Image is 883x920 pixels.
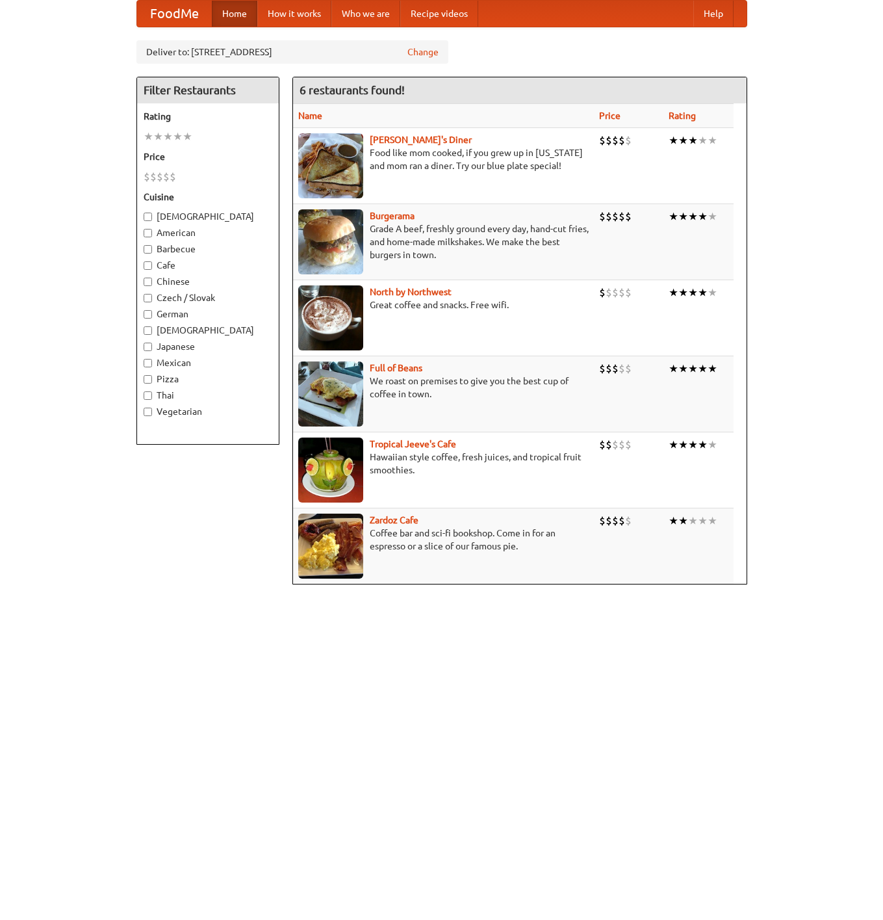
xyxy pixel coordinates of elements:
[144,326,152,335] input: [DEMOGRAPHIC_DATA]
[619,361,625,376] li: $
[698,133,708,148] li: ★
[298,111,322,121] a: Name
[698,361,708,376] li: ★
[144,213,152,221] input: [DEMOGRAPHIC_DATA]
[183,129,192,144] li: ★
[370,439,456,449] a: Tropical Jeeve's Cafe
[163,170,170,184] li: $
[619,209,625,224] li: $
[688,438,698,452] li: ★
[370,515,418,525] a: Zardoz Cafe
[137,77,279,103] h4: Filter Restaurants
[606,361,612,376] li: $
[698,285,708,300] li: ★
[298,222,589,261] p: Grade A beef, freshly ground every day, hand-cut fries, and home-made milkshakes. We make the bes...
[144,375,152,384] input: Pizza
[144,210,272,223] label: [DEMOGRAPHIC_DATA]
[144,150,272,163] h5: Price
[708,438,717,452] li: ★
[150,170,157,184] li: $
[144,343,152,351] input: Japanese
[599,361,606,376] li: $
[599,111,621,121] a: Price
[688,514,698,528] li: ★
[144,294,152,302] input: Czech / Slovak
[144,170,150,184] li: $
[678,514,688,528] li: ★
[170,170,176,184] li: $
[606,209,612,224] li: $
[698,438,708,452] li: ★
[612,285,619,300] li: $
[708,209,717,224] li: ★
[678,133,688,148] li: ★
[298,514,363,579] img: zardoz.jpg
[612,361,619,376] li: $
[599,514,606,528] li: $
[370,211,415,221] a: Burgerama
[144,243,272,256] label: Barbecue
[625,514,632,528] li: $
[688,361,698,376] li: ★
[144,110,272,123] h5: Rating
[144,389,272,402] label: Thai
[678,285,688,300] li: ★
[698,209,708,224] li: ★
[298,209,363,274] img: burgerama.jpg
[688,209,698,224] li: ★
[625,438,632,452] li: $
[144,129,153,144] li: ★
[669,361,678,376] li: ★
[708,361,717,376] li: ★
[599,209,606,224] li: $
[136,40,448,64] div: Deliver to: [STREET_ADDRESS]
[370,363,422,373] b: Full of Beans
[370,287,452,297] a: North by Northwest
[599,285,606,300] li: $
[298,146,589,172] p: Food like mom cooked, if you grew up in [US_STATE] and mom ran a diner. Try our blue plate special!
[298,375,589,401] p: We roast on premises to give you the best cup of coffee in town.
[144,340,272,353] label: Japanese
[212,1,257,27] a: Home
[612,209,619,224] li: $
[144,391,152,400] input: Thai
[153,129,163,144] li: ★
[144,324,272,337] label: [DEMOGRAPHIC_DATA]
[144,310,152,319] input: German
[669,514,678,528] li: ★
[163,129,173,144] li: ★
[157,170,163,184] li: $
[144,408,152,416] input: Vegetarian
[144,308,272,321] label: German
[144,356,272,369] label: Mexican
[612,438,619,452] li: $
[708,285,717,300] li: ★
[669,285,678,300] li: ★
[619,438,625,452] li: $
[619,514,625,528] li: $
[688,285,698,300] li: ★
[144,229,152,237] input: American
[606,514,612,528] li: $
[625,209,632,224] li: $
[669,133,678,148] li: ★
[619,285,625,300] li: $
[612,133,619,148] li: $
[619,133,625,148] li: $
[708,133,717,148] li: ★
[606,438,612,452] li: $
[331,1,400,27] a: Who we are
[669,438,678,452] li: ★
[144,405,272,418] label: Vegetarian
[298,527,589,553] p: Coffee bar and sci-fi bookshop. Come in for an espresso or a slice of our famous pie.
[407,46,439,59] a: Change
[298,438,363,503] img: jeeves.jpg
[144,259,272,272] label: Cafe
[599,133,606,148] li: $
[678,209,688,224] li: ★
[298,285,363,350] img: north.jpg
[606,285,612,300] li: $
[625,285,632,300] li: $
